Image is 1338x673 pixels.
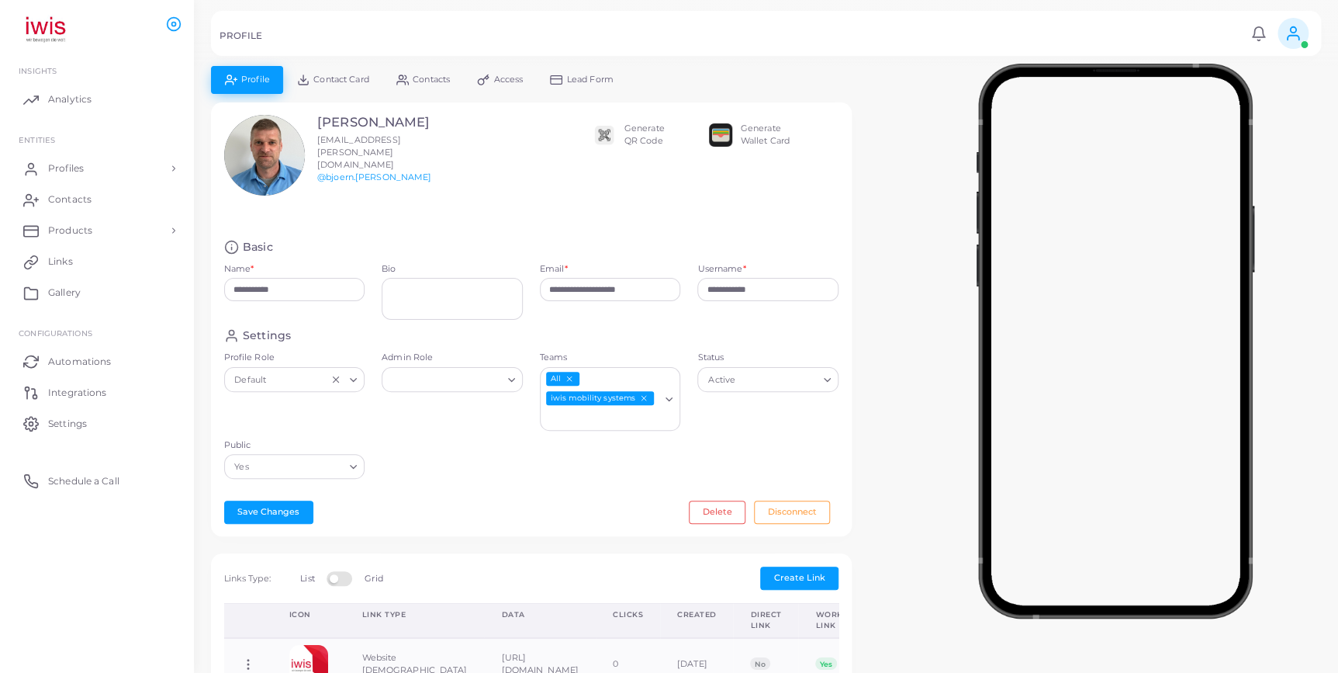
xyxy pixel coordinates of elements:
[689,501,745,524] button: Delete
[224,501,313,524] button: Save Changes
[224,603,272,638] th: Action
[317,172,431,182] a: @bjoern.[PERSON_NAME]
[224,573,271,584] span: Links Type:
[12,376,182,408] a: Integrations
[313,75,368,84] span: Contact Card
[382,263,523,276] label: Bio
[389,371,502,388] input: Search for option
[233,372,268,388] span: Default
[252,458,344,475] input: Search for option
[48,193,92,206] span: Contacts
[48,286,81,300] span: Gallery
[501,609,578,620] div: Data
[48,255,73,269] span: Links
[48,161,84,175] span: Profiles
[567,75,614,84] span: Lead Form
[638,393,649,404] button: Deselect iwis mobility systems
[48,417,87,431] span: Settings
[330,373,341,386] button: Clear Selected
[540,352,681,364] label: Teams
[815,657,836,670] span: Yes
[706,372,737,388] span: Active
[224,439,365,452] label: Public
[540,367,681,431] div: Search for option
[233,459,251,475] span: Yes
[546,391,654,405] span: iwis mobility systems
[362,609,468,620] div: Link Type
[976,64,1254,619] img: phone-mock.b55596b7.png
[709,123,732,147] img: apple-wallet.png
[48,386,106,400] span: Integrations
[224,454,365,479] div: Search for option
[774,572,825,583] span: Create Link
[613,609,643,620] div: Clicks
[593,123,616,147] img: qr2.png
[220,30,262,41] h5: PROFILE
[289,609,328,620] div: Icon
[546,372,579,386] span: All
[12,184,182,215] a: Contacts
[300,573,314,585] label: List
[19,135,55,144] span: ENTITIES
[48,224,92,238] span: Products
[413,75,450,84] span: Contacts
[48,474,119,488] span: Schedule a Call
[14,15,100,43] img: logo
[540,263,568,276] label: Email
[697,352,838,364] label: Status
[48,92,92,106] span: Analytics
[243,328,291,343] h4: Settings
[494,75,524,84] span: Access
[12,465,182,496] a: Schedule a Call
[12,345,182,376] a: Automations
[624,123,665,147] div: Generate QR Code
[241,75,270,84] span: Profile
[677,609,717,620] div: Created
[48,355,111,369] span: Automations
[542,410,660,427] input: Search for option
[12,84,182,115] a: Analytics
[224,352,365,364] label: Profile Role
[224,367,365,392] div: Search for option
[382,367,523,392] div: Search for option
[365,573,382,585] label: Grid
[12,215,182,246] a: Products
[12,153,182,184] a: Profiles
[224,263,254,276] label: Name
[760,567,838,590] button: Create Link
[19,66,57,75] span: INSIGHTS
[19,328,92,338] span: Configurations
[815,609,870,630] div: Workspace Link
[739,371,818,388] input: Search for option
[754,501,830,524] button: Disconnect
[270,371,327,388] input: Search for option
[697,263,745,276] label: Username
[750,609,781,630] div: Direct Link
[12,277,182,308] a: Gallery
[317,115,470,130] h3: [PERSON_NAME]
[317,134,401,170] span: [EMAIL_ADDRESS][PERSON_NAME][DOMAIN_NAME]
[382,352,523,364] label: Admin Role
[243,240,273,255] h4: Basic
[12,408,182,439] a: Settings
[741,123,790,147] div: Generate Wallet Card
[750,657,769,670] span: No
[697,367,838,392] div: Search for option
[12,246,182,277] a: Links
[564,373,575,384] button: Deselect All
